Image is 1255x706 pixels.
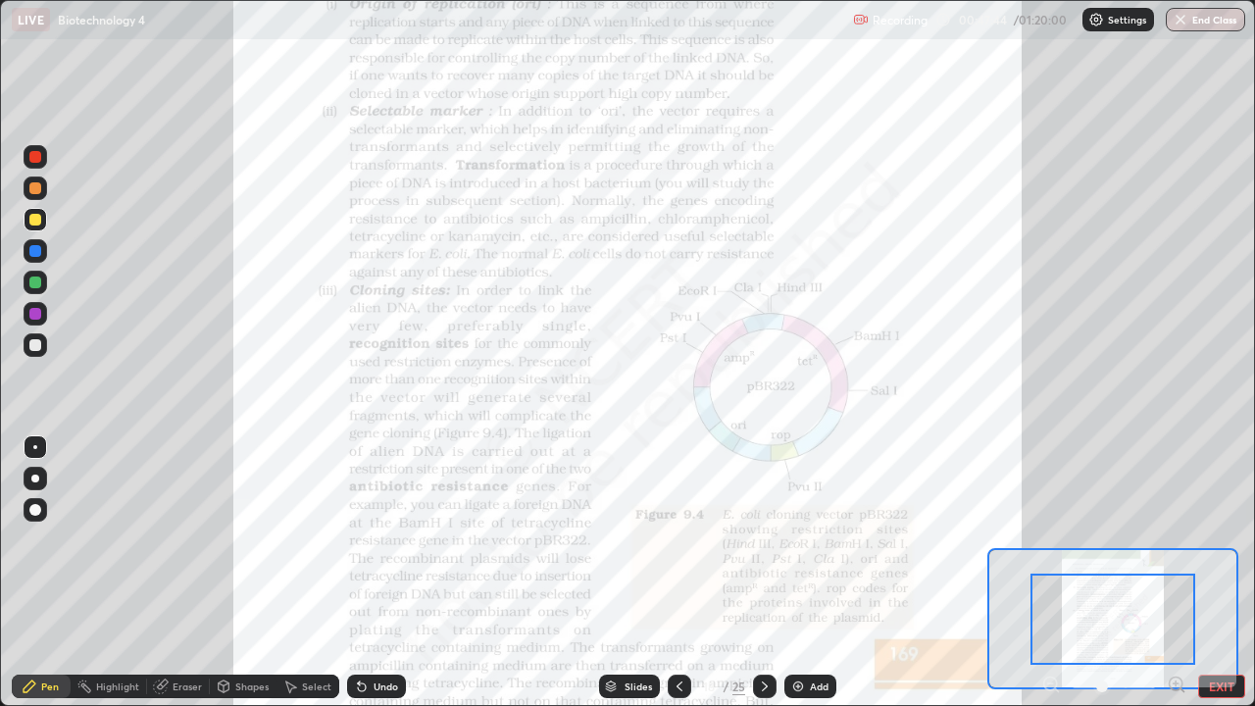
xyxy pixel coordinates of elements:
img: recording.375f2c34.svg [853,12,869,27]
img: add-slide-button [790,679,806,694]
div: Pen [41,681,59,691]
div: Shapes [235,681,269,691]
div: Undo [374,681,398,691]
p: Biotechnology 4 [58,12,145,27]
p: LIVE [18,12,44,27]
p: Settings [1108,15,1146,25]
div: 25 [732,678,745,695]
img: end-class-cross [1173,12,1188,27]
div: Eraser [173,681,202,691]
button: End Class [1166,8,1245,31]
button: EXIT [1198,675,1245,698]
p: Recording [873,13,928,27]
div: / [723,681,728,692]
div: 18 [699,681,719,692]
div: Highlight [96,681,139,691]
div: Slides [625,681,652,691]
div: Add [810,681,828,691]
div: Select [302,681,331,691]
img: class-settings-icons [1088,12,1104,27]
